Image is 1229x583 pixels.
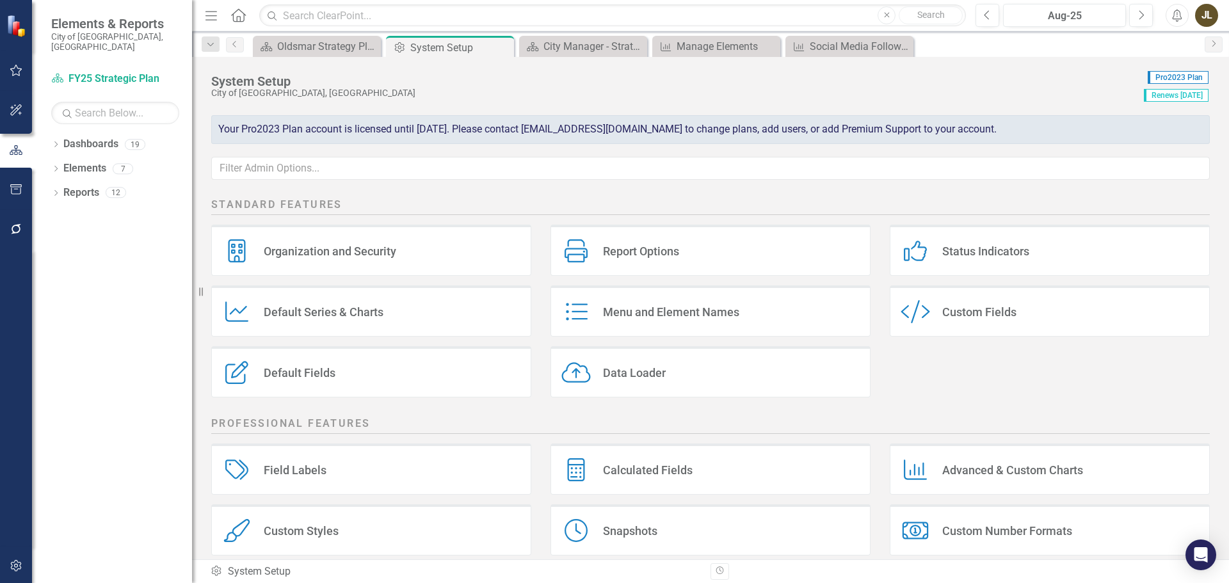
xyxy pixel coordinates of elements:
[51,72,179,86] a: FY25 Strategic Plan
[264,463,326,477] div: Field Labels
[264,365,335,380] div: Default Fields
[264,523,339,538] div: Custom Styles
[1148,71,1209,84] span: Pro2023 Plan
[264,244,396,259] div: Organization and Security
[256,38,378,54] a: Oldsmar Strategy Plan
[211,198,1210,215] h2: Standard Features
[211,74,1137,88] div: System Setup
[51,31,179,52] small: City of [GEOGRAPHIC_DATA], [GEOGRAPHIC_DATA]
[603,365,666,380] div: Data Loader
[63,161,106,176] a: Elements
[6,15,29,37] img: ClearPoint Strategy
[603,463,693,477] div: Calculated Fields
[603,244,679,259] div: Report Options
[810,38,910,54] div: Social Media Followers
[603,523,657,538] div: Snapshots
[917,10,945,20] span: Search
[210,564,701,579] div: System Setup
[113,163,133,174] div: 7
[942,463,1083,477] div: Advanced & Custom Charts
[543,38,644,54] div: City Manager - Strategic Plan
[410,40,511,56] div: System Setup
[63,186,99,200] a: Reports
[603,305,739,319] div: Menu and Element Names
[677,38,777,54] div: Manage Elements
[1003,4,1126,27] button: Aug-25
[106,188,126,198] div: 12
[1144,89,1209,102] span: Renews [DATE]
[211,157,1210,180] input: Filter Admin Options...
[1008,8,1121,24] div: Aug-25
[942,523,1072,538] div: Custom Number Formats
[51,16,179,31] span: Elements & Reports
[211,88,1137,98] div: City of [GEOGRAPHIC_DATA], [GEOGRAPHIC_DATA]
[789,38,910,54] a: Social Media Followers
[1195,4,1218,27] button: JL
[125,139,145,150] div: 19
[522,38,644,54] a: City Manager - Strategic Plan
[51,102,179,124] input: Search Below...
[211,417,1210,434] h2: Professional Features
[264,305,383,319] div: Default Series & Charts
[1185,539,1216,570] div: Open Intercom Messenger
[63,137,118,152] a: Dashboards
[259,4,966,27] input: Search ClearPoint...
[942,244,1029,259] div: Status Indicators
[277,38,378,54] div: Oldsmar Strategy Plan
[899,6,963,24] button: Search
[655,38,777,54] a: Manage Elements
[211,115,1210,144] div: Your Pro2023 Plan account is licensed until [DATE]. Please contact [EMAIL_ADDRESS][DOMAIN_NAME] t...
[942,305,1016,319] div: Custom Fields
